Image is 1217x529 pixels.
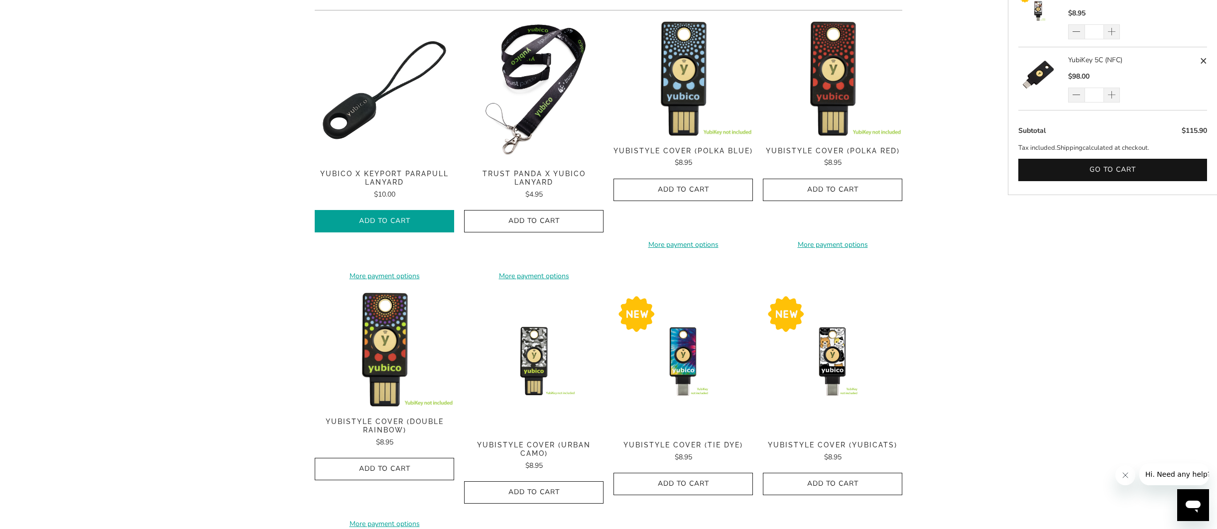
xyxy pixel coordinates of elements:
[315,418,454,448] a: YubiStyle Cover (Double Rainbow) $8.95
[624,480,742,488] span: Add to Cart
[763,147,902,169] a: YubiStyle Cover (Polka Red) $8.95
[763,441,902,449] span: YubiStyle Cover (YubiCats)
[464,170,604,187] span: Trust Panda x Yubico Lanyard
[763,147,902,155] span: YubiStyle Cover (Polka Red)
[315,20,454,160] a: Yubico x Keyport Parapull Lanyard - Trust Panda Yubico x Keyport Parapull Lanyard - Trust Panda
[1057,143,1083,153] a: Shipping
[613,292,753,431] img: YubiStyle Cover (Tie Dye) - Trust Panda
[613,20,753,136] img: YubiStyle Cover (Polka Blue) - Trust Panda
[475,217,593,225] span: Add to Cart
[464,292,604,431] a: YubiStyle Cover (Urban Camo) - Trust Panda YubiStyle Cover (Urban Camo) - Trust Panda
[315,210,454,232] button: Add to Cart
[613,239,753,250] a: More payment options
[1068,8,1086,18] span: $8.95
[824,158,842,167] span: $8.95
[315,20,454,160] img: Yubico x Keyport Parapull Lanyard - Trust Panda
[315,292,454,408] img: YubiStyle Cover (Double Rainbow) - Trust Panda
[773,186,892,194] span: Add to Cart
[613,147,753,155] span: YubiStyle Cover (Polka Blue)
[315,170,454,200] a: Yubico x Keyport Parapull Lanyard $10.00
[613,441,753,463] a: YubiStyle Cover (Tie Dye) $8.95
[376,437,393,447] span: $8.95
[763,441,902,463] a: YubiStyle Cover (YubiCats) $8.95
[1018,143,1207,153] p: Tax included. calculated at checkout.
[1018,126,1046,135] span: Subtotal
[1018,159,1207,181] button: Go to cart
[525,461,543,470] span: $8.95
[1068,55,1197,66] a: YubiKey 5C (NFC)
[613,292,753,431] a: YubiStyle Cover (Tie Dye) - Trust Panda YubiStyle Cover (Tie Dye) - Trust Panda
[763,292,902,431] img: YubiStyle Cover (YubiCats) - Trust Panda
[374,190,395,199] span: $10.00
[464,20,604,160] img: Trust Panda Yubico Lanyard - Trust Panda
[613,473,753,495] button: Add to Cart
[475,488,593,497] span: Add to Cart
[773,480,892,488] span: Add to Cart
[464,441,604,458] span: YubiStyle Cover (Urban Camo)
[675,452,692,462] span: $8.95
[613,441,753,449] span: YubiStyle Cover (Tie Dye)
[464,481,604,504] button: Add to Cart
[763,473,902,495] button: Add to Cart
[464,292,604,431] img: YubiStyle Cover (Urban Camo) - Trust Panda
[1139,463,1209,485] iframe: Message from company
[315,458,454,480] button: Add to Cart
[315,271,454,282] a: More payment options
[613,179,753,201] button: Add to Cart
[1115,465,1135,485] iframe: Close message
[675,158,692,167] span: $8.95
[464,170,604,200] a: Trust Panda x Yubico Lanyard $4.95
[464,210,604,232] button: Add to Cart
[1068,72,1090,81] span: $98.00
[325,465,444,473] span: Add to Cart
[1182,126,1207,135] span: $115.90
[464,441,604,471] a: YubiStyle Cover (Urban Camo) $8.95
[613,147,753,169] a: YubiStyle Cover (Polka Blue) $8.95
[525,190,543,199] span: $4.95
[763,179,902,201] button: Add to Cart
[824,452,842,462] span: $8.95
[1018,55,1058,95] img: YubiKey 5C (NFC)
[1018,55,1068,103] a: YubiKey 5C (NFC)
[763,20,902,136] img: YubiStyle Cover (Polka Red) - Trust Panda
[325,217,444,225] span: Add to Cart
[315,418,454,434] span: YubiStyle Cover (Double Rainbow)
[1177,489,1209,521] iframe: Button to launch messaging window
[464,271,604,282] a: More payment options
[763,292,902,431] a: YubiStyle Cover (YubiCats) - Trust Panda YubiStyle Cover (YubiCats) - Trust Panda
[315,170,454,187] span: Yubico x Keyport Parapull Lanyard
[624,186,742,194] span: Add to Cart
[6,7,72,15] span: Hi. Need any help?
[763,239,902,250] a: More payment options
